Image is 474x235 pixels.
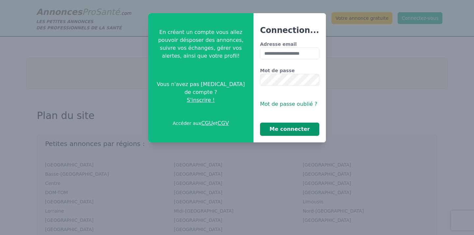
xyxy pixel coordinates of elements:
[260,25,319,36] h3: Connection...
[173,119,229,127] p: Accéder aux et
[260,101,317,107] span: Mot de passe oublié ?
[218,120,229,126] a: CGV
[260,123,319,136] button: Me connecter
[260,41,319,47] label: Adresse email
[153,80,248,96] span: Vous n'avez pas [MEDICAL_DATA] de compte ?
[201,120,213,126] a: CGU
[187,96,215,104] span: S'inscrire !
[260,67,319,74] label: Mot de passe
[153,28,248,60] p: En créant un compte vous allez pouvoir désposer des annonces, suivre vos échanges, gérer vos aler...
